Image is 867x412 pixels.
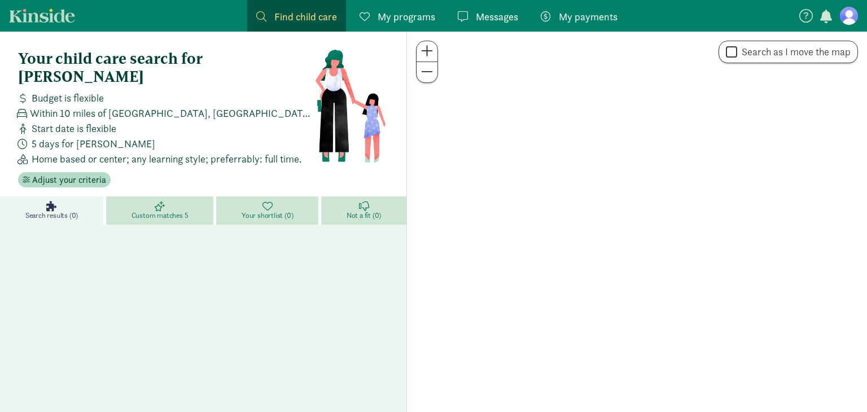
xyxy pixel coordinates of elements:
[32,121,116,136] span: Start date is flexible
[30,106,314,121] span: Within 10 miles of [GEOGRAPHIC_DATA], [GEOGRAPHIC_DATA] 85044
[378,9,435,24] span: My programs
[242,211,293,220] span: Your shortlist (0)
[32,90,104,106] span: Budget is flexible
[476,9,518,24] span: Messages
[25,211,78,220] span: Search results (0)
[216,196,321,225] a: Your shortlist (0)
[106,196,216,225] a: Custom matches 5
[32,173,106,187] span: Adjust your criteria
[321,196,406,225] a: Not a fit (0)
[9,8,75,23] a: Kinside
[274,9,337,24] span: Find child care
[32,136,155,151] span: 5 days for [PERSON_NAME]
[347,211,381,220] span: Not a fit (0)
[132,211,189,220] span: Custom matches 5
[737,45,851,59] label: Search as I move the map
[18,172,111,188] button: Adjust your criteria
[32,151,301,166] span: Home based or center; any learning style; preferrably: full time.
[18,50,314,86] h4: Your child care search for [PERSON_NAME]
[559,9,618,24] span: My payments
